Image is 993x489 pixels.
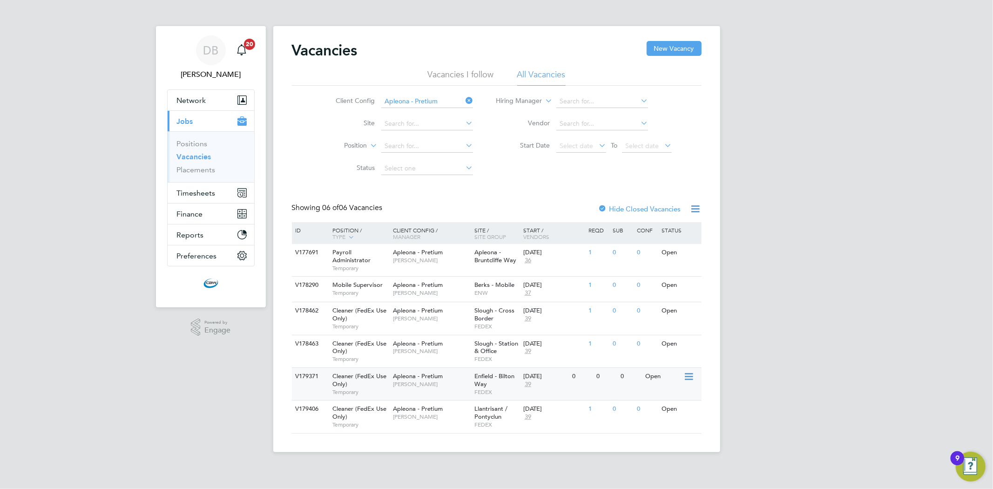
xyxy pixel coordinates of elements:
[177,117,193,126] span: Jobs
[955,458,959,470] div: 9
[474,233,506,240] span: Site Group
[332,248,371,264] span: Payroll Administrator
[635,335,659,353] div: 0
[393,380,470,388] span: [PERSON_NAME]
[167,276,255,291] a: Go to home page
[643,368,683,385] div: Open
[332,388,388,396] span: Temporary
[610,401,635,418] div: 0
[332,372,386,388] span: Cleaner (FedEx Use Only)
[393,233,420,240] span: Manager
[496,141,550,149] label: Start Date
[523,249,584,257] div: [DATE]
[313,141,367,150] label: Position
[610,277,635,294] div: 0
[332,340,386,355] span: Cleaner (FedEx Use Only)
[474,355,519,363] span: FEDEX
[474,405,507,421] span: Llantrisant / Pontyclun
[659,335,700,353] div: Open
[428,69,494,86] li: Vacancies I follow
[293,335,326,353] div: V178463
[956,452,986,482] button: Open Resource Center, 9 new notifications
[523,281,584,289] div: [DATE]
[168,90,254,110] button: Network
[204,326,230,334] span: Engage
[635,277,659,294] div: 0
[325,222,391,245] div: Position /
[523,289,533,297] span: 37
[381,140,473,153] input: Search for...
[391,222,472,244] div: Client Config /
[474,289,519,297] span: ENW
[203,276,218,291] img: cbwstaffingsolutions-logo-retina.png
[393,372,443,380] span: Apleona - Pretium
[167,35,255,80] a: DB[PERSON_NAME]
[292,203,385,213] div: Showing
[393,315,470,322] span: [PERSON_NAME]
[523,347,533,355] span: 39
[659,401,700,418] div: Open
[635,222,659,238] div: Conf
[556,117,648,130] input: Search for...
[659,244,700,261] div: Open
[474,306,514,322] span: Slough - Cross Border
[393,281,443,289] span: Apleona - Pretium
[177,210,203,218] span: Finance
[332,289,388,297] span: Temporary
[610,335,635,353] div: 0
[177,189,216,197] span: Timesheets
[393,248,443,256] span: Apleona - Pretium
[168,204,254,224] button: Finance
[610,244,635,261] div: 0
[625,142,659,150] span: Select date
[608,139,620,151] span: To
[521,222,586,244] div: Start /
[204,319,230,326] span: Powered by
[523,413,533,421] span: 39
[496,119,550,127] label: Vendor
[293,302,326,319] div: V178462
[332,405,386,421] span: Cleaner (FedEx Use Only)
[647,41,702,56] button: New Vacancy
[570,368,594,385] div: 0
[517,69,566,86] li: All Vacancies
[293,368,326,385] div: V179371
[191,319,230,336] a: Powered byEngage
[610,222,635,238] div: Sub
[474,388,519,396] span: FEDEX
[610,302,635,319] div: 0
[474,372,514,388] span: Enfield - Bilton Way
[321,119,375,127] label: Site
[523,307,584,315] div: [DATE]
[488,96,542,106] label: Hiring Manager
[635,302,659,319] div: 0
[332,306,386,322] span: Cleaner (FedEx Use Only)
[560,142,593,150] span: Select date
[332,233,345,240] span: Type
[474,248,516,264] span: Apleona - Bruntcliffe Way
[332,355,388,363] span: Temporary
[393,405,443,413] span: Apleona - Pretium
[293,222,326,238] div: ID
[168,245,254,266] button: Preferences
[474,281,514,289] span: Berks - Mobile
[523,315,533,323] span: 39
[293,401,326,418] div: V179406
[168,224,254,245] button: Reports
[177,139,208,148] a: Positions
[393,289,470,297] span: [PERSON_NAME]
[472,222,521,244] div: Site /
[635,244,659,261] div: 0
[659,222,700,238] div: Status
[523,257,533,265] span: 36
[586,335,610,353] div: 1
[393,340,443,347] span: Apleona - Pretium
[332,281,383,289] span: Mobile Supervisor
[586,244,610,261] div: 1
[523,340,584,348] div: [DATE]
[659,277,700,294] div: Open
[381,162,473,175] input: Select one
[619,368,643,385] div: 0
[381,117,473,130] input: Search for...
[168,131,254,182] div: Jobs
